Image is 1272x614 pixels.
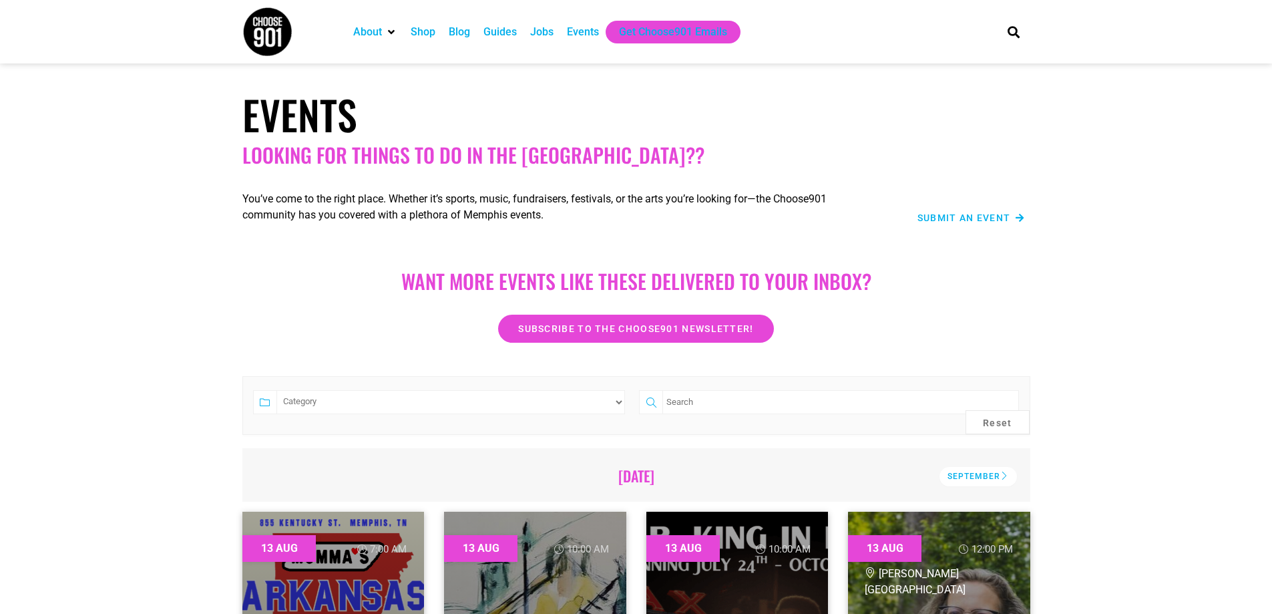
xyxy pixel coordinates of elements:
[242,90,1030,138] h1: Events
[498,315,773,343] a: Subscribe to the Choose901 newsletter!
[353,24,382,40] a: About
[449,24,470,40] a: Blog
[966,410,1030,434] button: Reset
[530,24,554,40] a: Jobs
[567,24,599,40] a: Events
[242,143,1030,167] h2: Looking for things to do in the [GEOGRAPHIC_DATA]??
[518,324,753,333] span: Subscribe to the Choose901 newsletter!
[1002,21,1024,43] div: Search
[347,21,404,43] div: About
[865,567,966,596] span: [PERSON_NAME][GEOGRAPHIC_DATA]
[483,24,517,40] a: Guides
[917,213,1011,222] span: Submit an Event
[347,21,985,43] nav: Main nav
[261,467,1012,484] h2: [DATE]
[411,24,435,40] a: Shop
[619,24,727,40] a: Get Choose901 Emails
[242,191,870,223] p: You’ve come to the right place. Whether it’s sports, music, fundraisers, festivals, or the arts y...
[917,213,1025,222] a: Submit an Event
[256,269,1017,293] h2: Want more EVENTS LIKE THESE DELIVERED TO YOUR INBOX?
[662,390,1018,414] input: Search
